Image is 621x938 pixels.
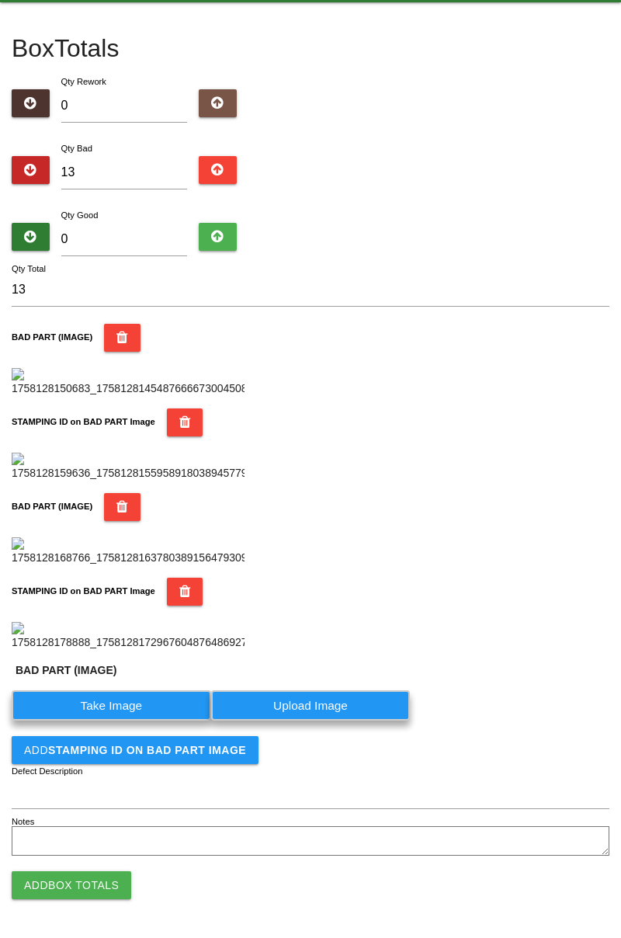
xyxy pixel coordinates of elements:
[12,262,46,276] label: Qty Total
[12,502,92,511] b: BAD PART (IMAGE)
[61,144,92,153] label: Qty Bad
[12,417,155,426] b: STAMPING ID on BAD PART Image
[12,622,245,651] img: 1758128178888_17581281729676048764869273261702.jpg
[48,744,246,756] b: STAMPING ID on BAD PART Image
[12,871,131,899] button: AddBox Totals
[12,690,211,721] label: Take Image
[61,210,99,220] label: Qty Good
[12,815,34,829] label: Notes
[12,586,155,596] b: STAMPING ID on BAD PART Image
[12,368,245,397] img: 1758128150683_17581281454876666730045082245584.jpg
[12,537,245,566] img: 1758128168766_17581281637803891564793094983860.jpg
[104,324,141,352] button: BAD PART (IMAGE)
[104,493,141,521] button: BAD PART (IMAGE)
[16,664,116,676] b: BAD PART (IMAGE)
[211,690,411,721] label: Upload Image
[167,578,203,606] button: STAMPING ID on BAD PART Image
[12,736,258,764] button: AddSTAMPING ID on BAD PART Image
[167,408,203,436] button: STAMPING ID on BAD PART Image
[12,35,609,62] h4: Box Totals
[12,453,245,481] img: 1758128159636_1758128155958918038945779181570.jpg
[12,765,83,778] label: Defect Description
[12,332,92,342] b: BAD PART (IMAGE)
[61,77,106,86] label: Qty Rework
